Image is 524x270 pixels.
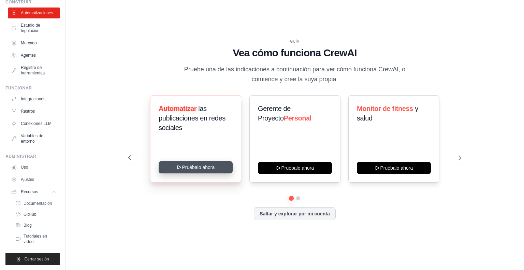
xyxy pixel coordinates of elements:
[8,50,60,61] a: Agentes
[283,114,311,122] font: Personal
[8,62,60,79] a: Registro de herramientas
[8,38,60,48] a: Mercado
[8,162,60,173] a: Uso
[24,234,47,244] font: Tutoriales en vídeo
[260,211,330,216] font: Saltar y explorar por mi cuenta
[24,257,49,261] font: Cerrar sesión
[21,97,45,101] font: Integraciones
[21,189,38,194] font: Recursos
[258,162,332,174] button: Pruébalo ahora
[258,105,291,122] font: Gerente de Proyecto
[24,212,36,217] font: GitHub
[8,20,60,36] a: Estudio de tripulación
[12,210,60,219] a: GitHub
[380,165,413,171] font: Pruébalo ahora
[8,186,60,197] button: Recursos
[12,221,60,230] a: Blog
[21,165,28,170] font: Uso
[8,130,60,147] a: Variables de entorno
[21,53,36,58] font: Agentes
[290,40,300,43] font: GUÍA
[159,161,233,173] button: Pruébalo ahora
[159,105,196,112] font: Automatizar
[5,86,32,90] font: Funcionar
[21,133,43,144] font: Variables de entorno
[21,65,45,75] font: Registro de herramientas
[5,253,60,265] button: Cerrar sesión
[21,109,35,114] font: Rastros
[357,105,413,112] font: Monitor de fitness
[21,41,37,45] font: Mercado
[21,177,34,182] font: Ajustes
[357,162,431,174] button: Pruébalo ahora
[490,237,524,270] iframe: Widget de chat
[233,47,357,58] font: Vea cómo funciona CrewAI
[8,174,60,185] a: Ajustes
[5,154,37,159] font: Administrar
[24,201,52,206] font: Documentación
[8,106,60,117] a: Rastros
[21,11,53,15] font: Automatizaciones
[21,121,52,126] font: Conexiones LLM
[184,66,405,83] font: Pruebe una de las indicaciones a continuación para ver cómo funciona CrewAI, o comience y cree la...
[21,23,40,33] font: Estudio de tripulación
[12,231,60,246] a: Tutoriales en vídeo
[254,207,335,220] button: Saltar y explorar por mi cuenta
[12,199,60,208] a: Documentación
[8,8,60,18] a: Automatizaciones
[24,223,32,228] font: Blog
[159,105,225,131] font: las publicaciones en redes sociales
[281,165,314,171] font: Pruébalo ahora
[8,118,60,129] a: Conexiones LLM
[8,94,60,104] a: Integraciones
